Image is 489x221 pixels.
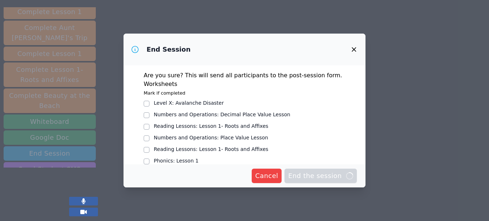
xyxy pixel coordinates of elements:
h3: End Session [147,45,190,54]
div: Reading Lessons : Lesson 1- Roots and Affixes [154,146,268,153]
div: Reading Lessons : Lesson 1- Roots and Affixes [154,122,268,130]
h3: Worksheets [144,80,345,88]
span: End the session [288,171,353,181]
small: Mark if completed [144,90,185,96]
div: Numbers and Operations : Decimal Place Value Lesson [154,111,290,118]
div: Numbers and Operations : Place Value Lesson [154,134,268,141]
button: Cancel [252,169,282,183]
div: Phonics : Lesson 1 [154,157,198,164]
p: Are you sure? This will send all participants to the post-session form. [144,71,345,80]
span: Cancel [255,171,278,181]
button: End the session [284,169,357,183]
div: Level X : Avalanche Disaster [154,99,224,107]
